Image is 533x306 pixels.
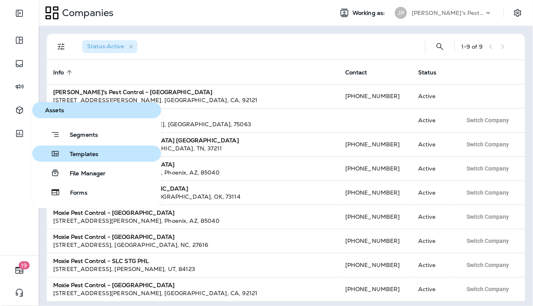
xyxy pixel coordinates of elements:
button: Segments [32,126,161,142]
span: Status [418,69,437,76]
strong: Moxie Pest Control - [GEOGRAPHIC_DATA] [53,209,174,216]
td: Active [412,181,456,205]
td: [PHONE_NUMBER] [339,205,412,229]
td: Active [412,205,456,229]
span: Switch Company [467,142,509,147]
td: Active [412,156,456,181]
button: Settings [510,6,525,20]
td: Active [412,229,456,253]
td: Active [412,108,456,132]
div: [STREET_ADDRESS][PERSON_NAME] , Phoenix , AZ , 85040 [53,168,332,177]
span: Templates [60,151,98,158]
td: [PHONE_NUMBER] [339,84,412,108]
span: Working as: [353,10,387,16]
div: [STREET_ADDRESS] , [PERSON_NAME] , [GEOGRAPHIC_DATA] , 75063 [53,120,332,128]
button: File Manager [32,165,161,181]
td: [PHONE_NUMBER] [339,181,412,205]
button: Assets [32,102,161,118]
button: Forms [32,184,161,200]
span: Switch Company [467,262,509,268]
td: [PHONE_NUMBER] [339,277,412,301]
td: Active [412,253,456,277]
span: Segments [60,131,98,140]
span: Status : Active [87,43,124,50]
div: [GEOGRAPHIC_DATA] 510 , [GEOGRAPHIC_DATA] , TN , 37211 [53,144,332,152]
div: [STREET_ADDRESS][PERSON_NAME] , [GEOGRAPHIC_DATA] , CA , 92121 [53,289,332,297]
div: [STREET_ADDRESS] , [PERSON_NAME] , UT , 84123 [53,265,332,273]
button: Filters [53,39,69,55]
div: [STREET_ADDRESS][PERSON_NAME] , Phoenix , AZ , 85040 [53,217,332,225]
strong: Moxie Pest Control - [GEOGRAPHIC_DATA] [53,233,174,240]
span: Switch Company [467,238,509,244]
div: JP [395,7,407,19]
span: 19 [19,261,30,269]
span: Switch Company [467,286,509,292]
p: Companies [59,7,114,19]
strong: Moxie Pest Control - SLC STG PHL [53,257,149,265]
td: Active [412,84,456,108]
span: Switch Company [467,190,509,195]
div: [STREET_ADDRESS][PERSON_NAME] , [GEOGRAPHIC_DATA] , CA , 92121 [53,96,332,104]
td: Active [412,132,456,156]
p: [PERSON_NAME]'s Pest Control - [GEOGRAPHIC_DATA] [412,10,484,16]
strong: [PERSON_NAME]'s Pest Control - [GEOGRAPHIC_DATA] [53,88,213,96]
button: Templates [32,146,161,162]
span: Switch Company [467,214,509,220]
span: Switch Company [467,117,509,123]
td: [PHONE_NUMBER] [339,156,412,181]
td: [PHONE_NUMBER] [339,253,412,277]
span: Info [53,69,64,76]
strong: Moxie Pest Control - [GEOGRAPHIC_DATA] [53,281,174,289]
div: [STREET_ADDRESS] , [GEOGRAPHIC_DATA] , NC , 27616 [53,241,332,249]
span: Switch Company [467,166,509,171]
span: Assets [35,107,158,114]
div: 1 - 9 of 9 [461,43,483,50]
span: Forms [60,189,87,197]
div: [STREET_ADDRESS] , [US_STATE][GEOGRAPHIC_DATA] , OK , 73114 [53,193,332,201]
span: File Manager [60,170,106,178]
button: Expand Sidebar [8,5,31,21]
td: [PHONE_NUMBER] [339,229,412,253]
td: [PHONE_NUMBER] [339,132,412,156]
span: Contact [345,69,367,76]
button: Search Companies [432,39,448,55]
td: Active [412,277,456,301]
